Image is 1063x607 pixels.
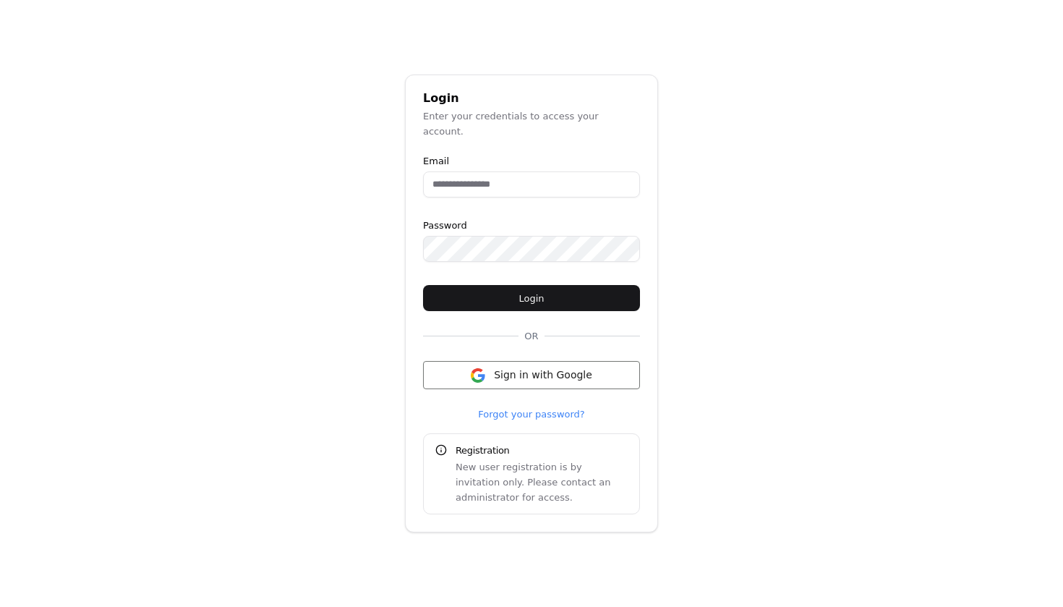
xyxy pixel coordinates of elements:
div: Enter your credentials to access your account. [423,109,640,139]
button: Login [423,285,640,311]
div: Login [423,93,640,104]
button: Sign in with Google [423,361,640,389]
label: Password [423,221,640,230]
span: OR [518,328,544,344]
label: Email [423,156,640,166]
div: New user registration is by invitation only. Please contact an administrator for access. [456,459,628,505]
span: Sign in with Google [494,368,592,383]
div: Registration [456,443,628,458]
a: Forgot your password? [478,407,585,422]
